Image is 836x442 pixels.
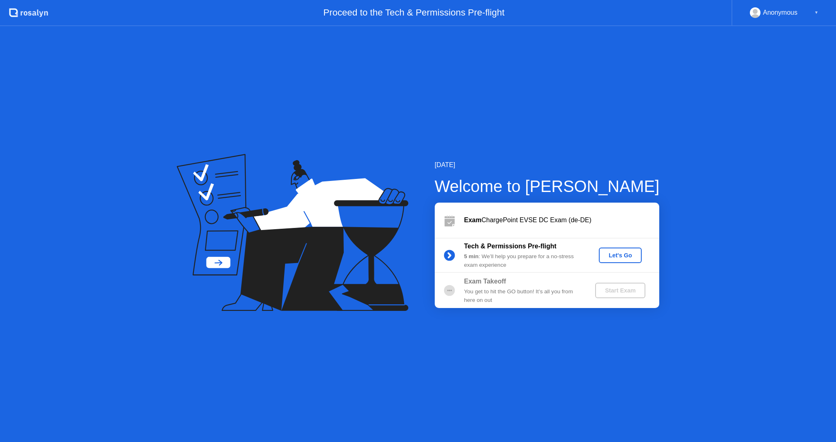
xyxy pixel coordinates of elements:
[464,253,479,259] b: 5 min
[595,283,645,298] button: Start Exam
[464,217,482,223] b: Exam
[464,215,659,225] div: ChargePoint EVSE DC Exam (de-DE)
[464,243,556,250] b: Tech & Permissions Pre-flight
[598,287,642,294] div: Start Exam
[814,7,818,18] div: ▼
[435,160,660,170] div: [DATE]
[464,278,506,285] b: Exam Takeoff
[464,288,582,304] div: You get to hit the GO button! It’s all you from here on out
[435,174,660,199] div: Welcome to [PERSON_NAME]
[763,7,798,18] div: Anonymous
[464,252,582,269] div: : We’ll help you prepare for a no-stress exam experience
[602,252,638,259] div: Let's Go
[599,248,642,263] button: Let's Go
